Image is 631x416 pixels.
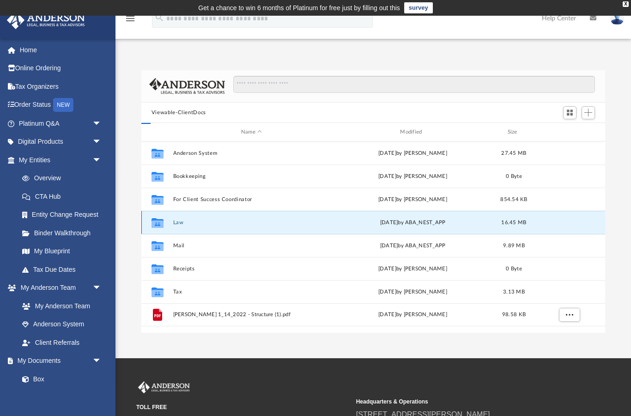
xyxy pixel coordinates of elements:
[53,98,73,112] div: NEW
[501,151,526,156] span: 27.45 MB
[173,150,330,156] button: Anderson System
[334,288,491,296] div: [DATE] by [PERSON_NAME]
[334,311,491,319] div: [DATE] by [PERSON_NAME]
[13,333,111,352] a: Client Referrals
[495,128,532,136] div: Size
[172,128,330,136] div: Name
[92,352,111,371] span: arrow_drop_down
[500,197,527,202] span: 854.54 KB
[173,266,330,272] button: Receipts
[6,352,111,370] a: My Documentsarrow_drop_down
[6,151,115,169] a: My Entitiesarrow_drop_down
[6,41,115,59] a: Home
[13,224,115,242] a: Binder Walkthrough
[501,220,526,225] span: 16.45 MB
[506,266,522,271] span: 0 Byte
[502,312,526,317] span: 98.58 KB
[125,18,136,24] a: menu
[173,220,330,226] button: Law
[503,289,525,294] span: 3.13 MB
[623,1,629,7] div: close
[136,403,350,411] small: TOLL FREE
[558,308,580,322] button: More options
[13,297,106,315] a: My Anderson Team
[334,128,491,136] div: Modified
[152,109,206,117] button: Viewable-ClientDocs
[6,96,115,115] a: Order StatusNEW
[13,370,106,388] a: Box
[334,196,491,204] div: [DATE] by [PERSON_NAME]
[146,128,169,136] div: id
[173,173,330,179] button: Bookkeeping
[4,11,88,29] img: Anderson Advisors Platinum Portal
[13,169,115,188] a: Overview
[506,174,522,179] span: 0 Byte
[563,106,577,119] button: Switch to Grid View
[334,172,491,181] div: [DATE] by [PERSON_NAME]
[334,265,491,273] div: [DATE] by [PERSON_NAME]
[92,114,111,133] span: arrow_drop_down
[154,12,164,23] i: search
[503,243,525,248] span: 9.89 MB
[334,219,491,227] div: [DATE] by ABA_NEST_APP
[173,312,330,318] span: [PERSON_NAME] 1_14_2022 - Structure (1).pdf
[233,76,595,93] input: Search files and folders
[334,242,491,250] div: [DATE] by ABA_NEST_APP
[13,242,111,261] a: My Blueprint
[582,106,595,119] button: Add
[6,114,115,133] a: Platinum Q&Aarrow_drop_down
[92,151,111,170] span: arrow_drop_down
[136,381,192,393] img: Anderson Advisors Platinum Portal
[198,2,400,13] div: Get a chance to win 6 months of Platinum for free just by filling out this
[6,279,111,297] a: My Anderson Teamarrow_drop_down
[141,141,605,333] div: grid
[92,133,111,152] span: arrow_drop_down
[13,260,115,279] a: Tax Due Dates
[404,2,433,13] a: survey
[173,196,330,202] button: For Client Success Coordinator
[92,279,111,298] span: arrow_drop_down
[6,77,115,96] a: Tax Organizers
[6,133,115,151] a: Digital Productsarrow_drop_down
[173,289,330,295] button: Tax
[125,13,136,24] i: menu
[6,59,115,78] a: Online Ordering
[13,206,115,224] a: Entity Change Request
[13,315,111,334] a: Anderson System
[610,12,624,25] img: User Pic
[536,128,601,136] div: id
[13,187,115,206] a: CTA Hub
[334,149,491,158] div: [DATE] by [PERSON_NAME]
[173,243,330,249] button: Mail
[356,398,570,406] small: Headquarters & Operations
